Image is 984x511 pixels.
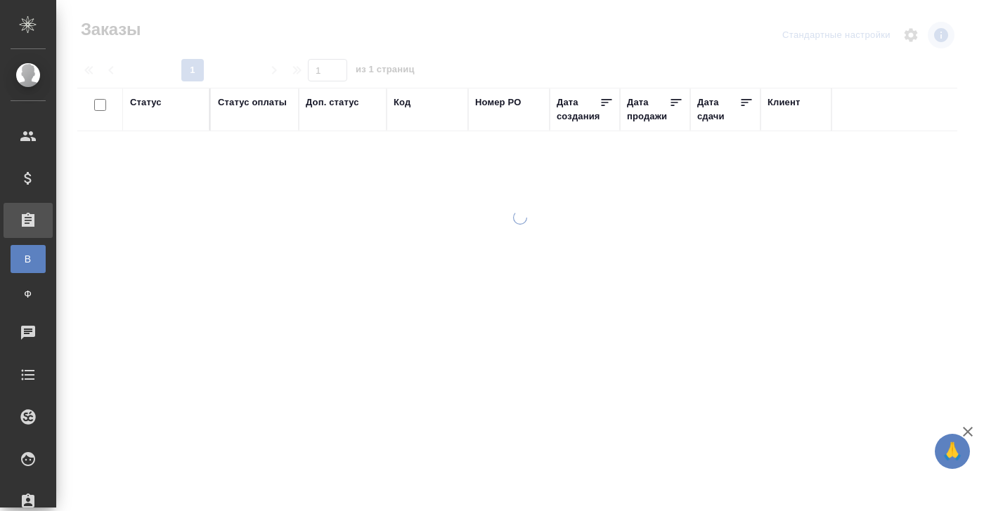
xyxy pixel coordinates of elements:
[218,95,287,109] div: Статус оплаты
[18,287,39,301] span: Ф
[306,95,359,109] div: Доп. статус
[18,252,39,266] span: В
[394,95,410,109] div: Код
[697,95,739,124] div: Дата сдачи
[768,95,800,109] div: Клиент
[940,437,964,466] span: 🙏
[557,95,600,124] div: Дата создания
[11,245,46,273] a: В
[935,434,970,469] button: 🙏
[130,95,162,109] div: Статус
[475,95,521,109] div: Номер PO
[627,95,669,124] div: Дата продажи
[11,280,46,308] a: Ф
